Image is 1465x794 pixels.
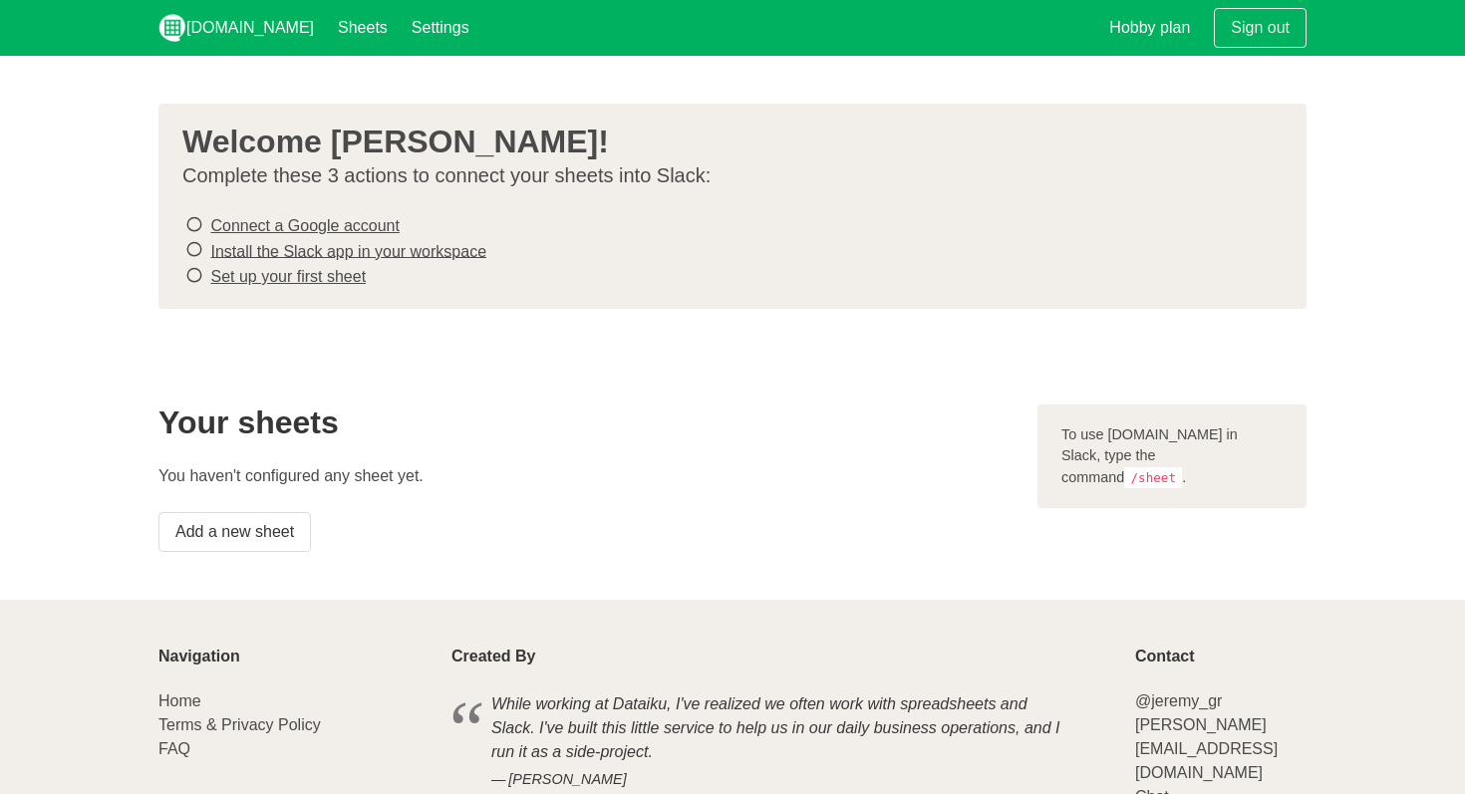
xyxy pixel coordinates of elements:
a: @jeremy_gr [1135,692,1222,709]
a: Home [158,692,201,709]
a: FAQ [158,740,190,757]
cite: [PERSON_NAME] [491,769,1071,791]
p: You haven't configured any sheet yet. [158,464,1014,488]
p: Contact [1135,648,1307,665]
a: Set up your first sheet [210,268,366,285]
code: /sheet [1124,467,1182,488]
p: Complete these 3 actions to connect your sheets into Slack: [182,163,1267,188]
h2: Your sheets [158,404,1014,440]
div: To use [DOMAIN_NAME] in Slack, type the command . [1037,404,1307,509]
p: Created By [451,648,1111,665]
p: Navigation [158,648,428,665]
a: Add a new sheet [158,512,311,552]
a: Install the Slack app in your workspace [210,242,486,259]
blockquote: While working at Dataiku, I've realized we often work with spreadsheets and Slack. I've built thi... [451,689,1111,794]
a: [PERSON_NAME][EMAIL_ADDRESS][DOMAIN_NAME] [1135,716,1278,781]
a: Connect a Google account [210,217,399,234]
a: Sign out [1214,8,1307,48]
h3: Welcome [PERSON_NAME]! [182,124,1267,159]
img: logo_v2_white.png [158,14,186,42]
a: Terms & Privacy Policy [158,716,321,733]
